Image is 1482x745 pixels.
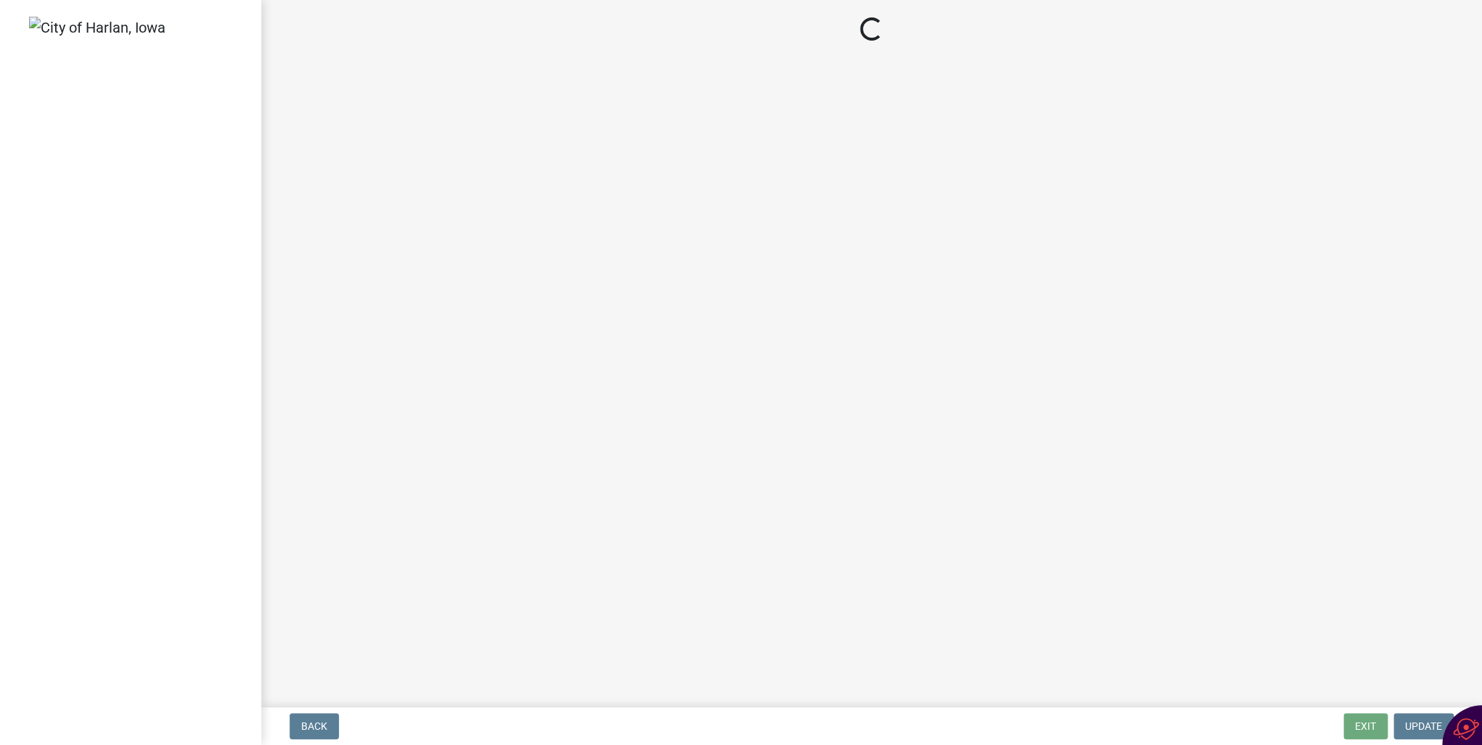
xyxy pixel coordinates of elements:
[1393,713,1454,739] button: Update
[301,720,327,732] span: Back
[1405,720,1442,732] span: Update
[1343,713,1388,739] button: Exit
[290,713,339,739] button: Back
[29,17,165,38] img: City of Harlan, Iowa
